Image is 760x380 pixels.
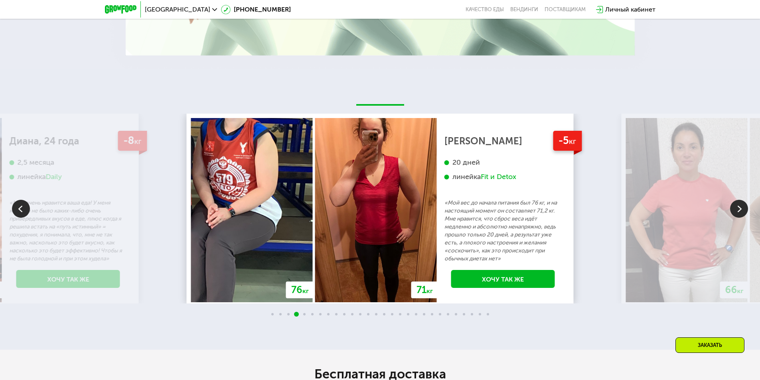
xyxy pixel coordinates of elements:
div: Заказать [675,337,744,353]
a: Хочу так же [16,270,120,288]
span: кг [737,287,744,295]
a: Вендинги [510,6,538,13]
div: Личный кабинет [605,5,655,14]
div: 20 дней [444,158,562,167]
div: -5 [553,131,582,151]
span: кг [134,137,141,146]
span: кг [426,287,433,295]
div: [PERSON_NAME] [444,137,562,145]
div: 66 [720,282,749,298]
a: Качество еды [466,6,504,13]
div: -8 [118,131,147,151]
div: 71 [411,282,438,298]
div: Daily [46,172,62,181]
div: Fit и Detox [481,172,516,181]
div: линейка [444,172,562,181]
a: [PHONE_NUMBER] [221,5,291,14]
span: [GEOGRAPHIC_DATA] [145,6,210,13]
span: кг [569,137,576,146]
div: поставщикам [545,6,586,13]
div: 2,5 месяца [10,158,127,167]
span: кг [302,287,309,295]
img: Slide left [12,200,30,218]
p: «Мне очень нравится ваша еда! У меня никогда не было каких-либо очень привередливых вкусов в еде,... [10,199,127,263]
div: 76 [286,282,314,298]
a: Хочу так же [451,270,555,288]
div: Диана, 24 года [10,137,127,145]
img: Slide right [730,200,748,218]
div: линейка [10,172,127,181]
p: «Мой вес до начала питания был 76 кг, и на настоящий момент он составляет 71,2 кг. Мне нравится, ... [444,199,562,263]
